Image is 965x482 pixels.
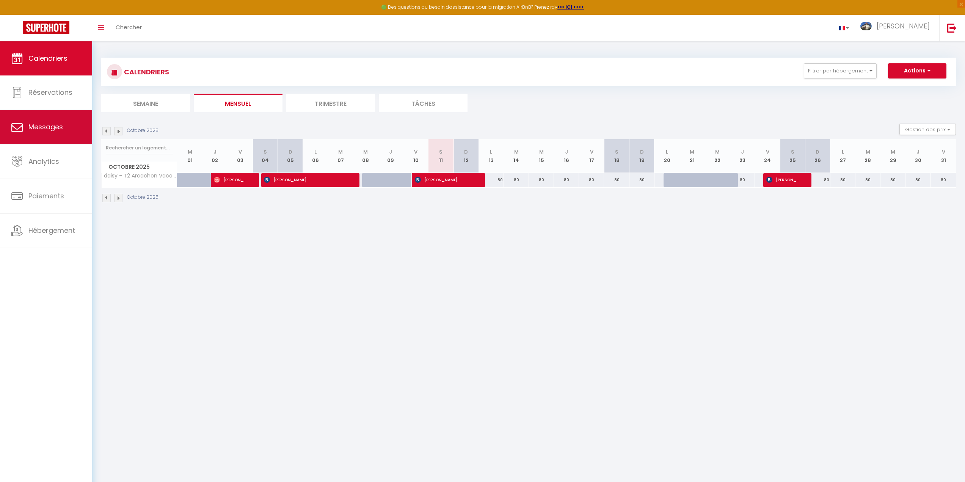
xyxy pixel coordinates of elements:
[479,139,504,173] th: 13
[378,139,403,173] th: 09
[755,139,780,173] th: 24
[504,173,529,187] div: 80
[830,139,855,173] th: 27
[101,94,190,112] li: Semaine
[453,139,479,173] th: 12
[539,148,544,155] abbr: M
[353,139,378,173] th: 08
[106,141,173,155] input: Rechercher un logement...
[28,53,67,63] span: Calendriers
[389,148,392,155] abbr: J
[102,162,177,173] span: Octobre 2025
[464,148,468,155] abbr: D
[690,148,694,155] abbr: M
[554,139,579,173] th: 16
[830,173,855,187] div: 80
[379,94,468,112] li: Tâches
[490,148,492,155] abbr: L
[931,173,956,187] div: 80
[590,148,593,155] abbr: V
[931,139,956,173] th: 31
[899,124,956,135] button: Gestion des prix
[654,139,679,173] th: 20
[880,173,905,187] div: 80
[579,173,604,187] div: 80
[730,139,755,173] th: 23
[565,148,568,155] abbr: J
[805,139,830,173] th: 26
[177,139,202,173] th: 01
[403,139,428,173] th: 10
[554,173,579,187] div: 80
[289,148,292,155] abbr: D
[314,148,317,155] abbr: L
[28,88,72,97] span: Réservations
[439,148,442,155] abbr: S
[855,173,880,187] div: 80
[947,23,957,33] img: logout
[122,63,169,80] h3: CALENDRIERS
[629,173,654,187] div: 80
[479,173,504,187] div: 80
[28,226,75,235] span: Hébergement
[880,139,905,173] th: 29
[110,15,147,41] a: Chercher
[264,173,347,187] span: [PERSON_NAME]
[855,15,939,41] a: ... [PERSON_NAME]
[116,23,142,31] span: Chercher
[891,148,895,155] abbr: M
[328,139,353,173] th: 07
[127,127,158,134] p: Octobre 2025
[504,139,529,173] th: 14
[842,148,844,155] abbr: L
[679,139,705,173] th: 21
[791,148,794,155] abbr: S
[666,148,668,155] abbr: L
[415,173,473,187] span: [PERSON_NAME]
[103,173,179,179] span: daisy - T2 Arcachon Vacances et Plages a 50 mètres
[264,148,267,155] abbr: S
[766,173,800,187] span: [PERSON_NAME]
[730,173,755,187] div: 80
[780,139,805,173] th: 25
[916,148,919,155] abbr: J
[414,148,417,155] abbr: V
[188,148,192,155] abbr: M
[604,173,629,187] div: 80
[428,139,453,173] th: 11
[286,94,375,112] li: Trimestre
[866,148,870,155] abbr: M
[888,63,946,79] button: Actions
[855,139,880,173] th: 28
[816,148,819,155] abbr: D
[228,139,253,173] th: 03
[579,139,604,173] th: 17
[804,63,877,79] button: Filtrer par hébergement
[214,173,247,187] span: [PERSON_NAME]
[877,21,930,31] span: [PERSON_NAME]
[741,148,744,155] abbr: J
[303,139,328,173] th: 06
[28,191,64,201] span: Paiements
[28,122,63,132] span: Messages
[213,148,217,155] abbr: J
[338,148,343,155] abbr: M
[529,139,554,173] th: 15
[23,21,69,34] img: Super Booking
[705,139,730,173] th: 22
[278,139,303,173] th: 05
[905,173,930,187] div: 80
[905,139,930,173] th: 30
[557,4,584,10] a: >>> ICI <<<<
[942,148,945,155] abbr: V
[363,148,368,155] abbr: M
[860,22,872,31] img: ...
[766,148,769,155] abbr: V
[604,139,629,173] th: 18
[28,157,59,166] span: Analytics
[127,194,158,201] p: Octobre 2025
[202,139,228,173] th: 02
[253,139,278,173] th: 04
[805,173,830,187] div: 80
